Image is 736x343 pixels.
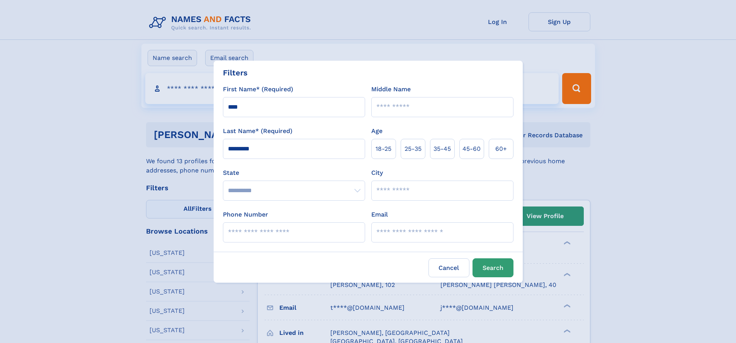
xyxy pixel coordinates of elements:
span: 18‑25 [376,144,391,154]
span: 60+ [495,144,507,154]
button: Search [473,258,513,277]
label: Cancel [428,258,469,277]
span: 35‑45 [433,144,451,154]
label: Age [371,126,382,136]
label: State [223,168,365,177]
label: City [371,168,383,177]
div: Filters [223,67,248,78]
label: Phone Number [223,210,268,219]
span: 25‑35 [405,144,422,154]
label: Email [371,210,388,219]
label: Middle Name [371,85,411,94]
label: First Name* (Required) [223,85,293,94]
span: 45‑60 [462,144,481,154]
label: Last Name* (Required) [223,126,292,136]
